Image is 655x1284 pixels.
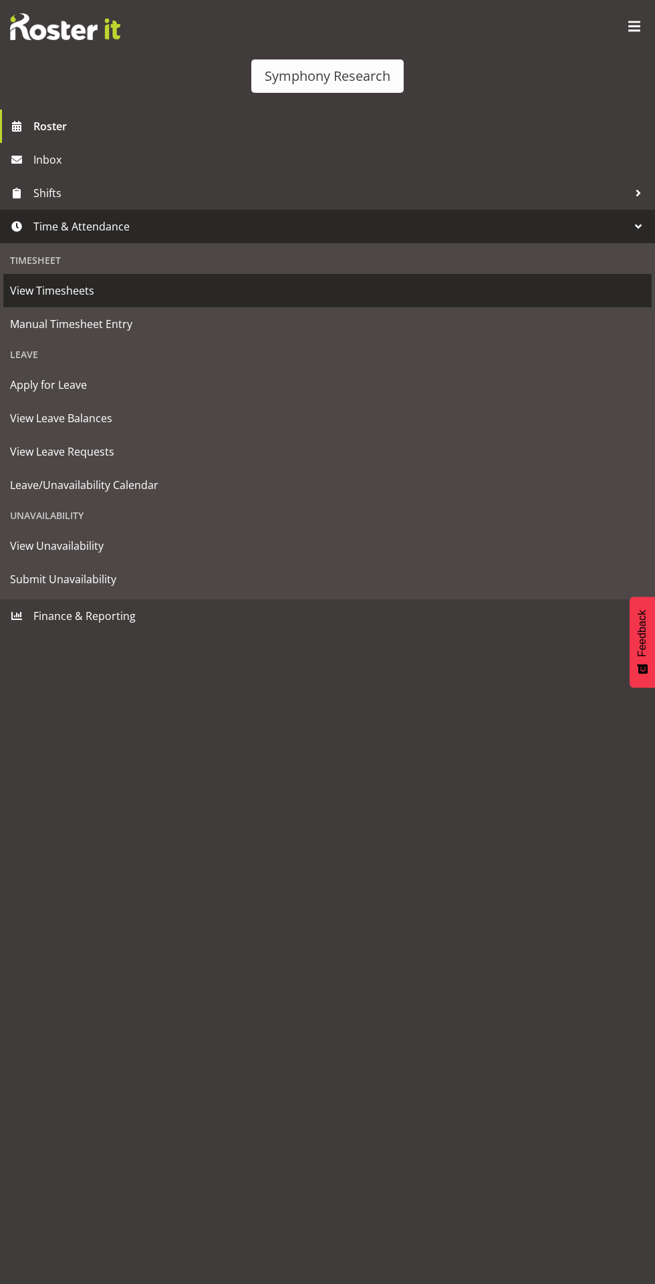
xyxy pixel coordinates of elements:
[33,216,628,236] span: Time & Attendance
[10,314,645,334] span: Manual Timesheet Entry
[636,610,648,657] span: Feedback
[3,468,652,502] a: Leave/Unavailability Calendar
[3,341,652,368] div: Leave
[3,563,652,596] a: Submit Unavailability
[3,274,652,307] a: View Timesheets
[3,247,652,274] div: Timesheet
[10,536,645,556] span: View Unavailability
[10,281,645,301] span: View Timesheets
[33,606,628,626] span: Finance & Reporting
[3,307,652,341] a: Manual Timesheet Entry
[3,529,652,563] a: View Unavailability
[33,183,628,203] span: Shifts
[10,408,645,428] span: View Leave Balances
[3,435,652,468] a: View Leave Requests
[33,116,648,136] span: Roster
[10,475,645,495] span: Leave/Unavailability Calendar
[33,150,648,170] span: Inbox
[10,569,645,589] span: Submit Unavailability
[10,442,645,462] span: View Leave Requests
[10,375,645,395] span: Apply for Leave
[265,66,390,86] div: Symphony Research
[3,402,652,435] a: View Leave Balances
[3,502,652,529] div: Unavailability
[630,597,655,687] button: Feedback - Show survey
[10,13,120,40] img: Rosterit website logo
[3,368,652,402] a: Apply for Leave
